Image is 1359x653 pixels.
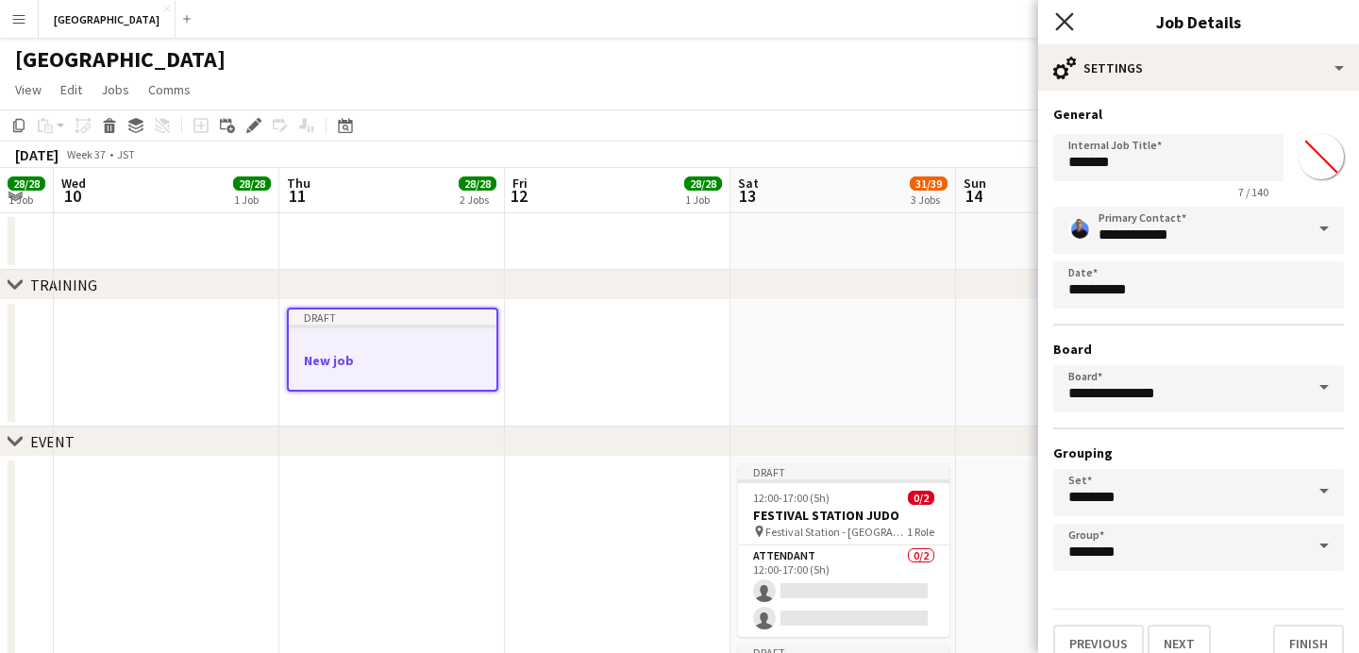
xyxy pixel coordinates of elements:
span: 10 [59,185,86,207]
span: 7 / 140 [1223,185,1283,199]
span: 28/28 [684,176,722,191]
span: 11 [284,185,310,207]
h3: Job Details [1038,9,1359,34]
span: 28/28 [459,176,496,191]
span: 28/28 [8,176,45,191]
span: Edit [60,81,82,98]
app-card-role: ATTENDANT0/212:00-17:00 (5h) [738,545,949,637]
span: 31/39 [910,176,948,191]
span: Week 37 [62,147,109,161]
div: 2 Jobs [460,193,495,207]
div: Settings [1038,45,1359,91]
h3: FESTIVAL STATION JUDO [738,507,949,524]
span: Festival Station - [GEOGRAPHIC_DATA] World Expo [DATE] [765,525,907,539]
div: Draft [738,464,949,479]
span: Wed [61,175,86,192]
h3: New job [289,352,496,369]
a: Comms [141,77,198,102]
span: 0/2 [908,491,934,505]
span: Fri [512,175,528,192]
h3: Board [1053,341,1344,358]
span: Sat [738,175,759,192]
h3: Grouping [1053,444,1344,461]
div: TRAINING [30,276,97,294]
div: JST [117,147,135,161]
span: Thu [287,175,310,192]
div: 1 Job [8,193,44,207]
span: Jobs [101,81,129,98]
span: View [15,81,42,98]
div: [DATE] [15,145,59,164]
span: Comms [148,81,191,98]
span: 12:00-17:00 (5h) [753,491,830,505]
app-job-card: Draft12:00-17:00 (5h)0/2FESTIVAL STATION JUDO Festival Station - [GEOGRAPHIC_DATA] World Expo [DA... [738,464,949,637]
button: [GEOGRAPHIC_DATA] [39,1,176,38]
a: Edit [53,77,90,102]
div: Draft [289,310,496,325]
div: 1 Job [234,193,270,207]
a: View [8,77,49,102]
span: 14 [961,185,986,207]
span: 28/28 [233,176,271,191]
div: 3 Jobs [911,193,947,207]
div: EVENT [30,432,75,451]
span: 1 Role [907,525,934,539]
a: Jobs [93,77,137,102]
h3: General [1053,106,1344,123]
div: 1 Job [685,193,721,207]
span: Sun [964,175,986,192]
h1: [GEOGRAPHIC_DATA] [15,45,226,74]
span: 12 [510,185,528,207]
app-job-card: DraftNew job [287,308,498,392]
span: 13 [735,185,759,207]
